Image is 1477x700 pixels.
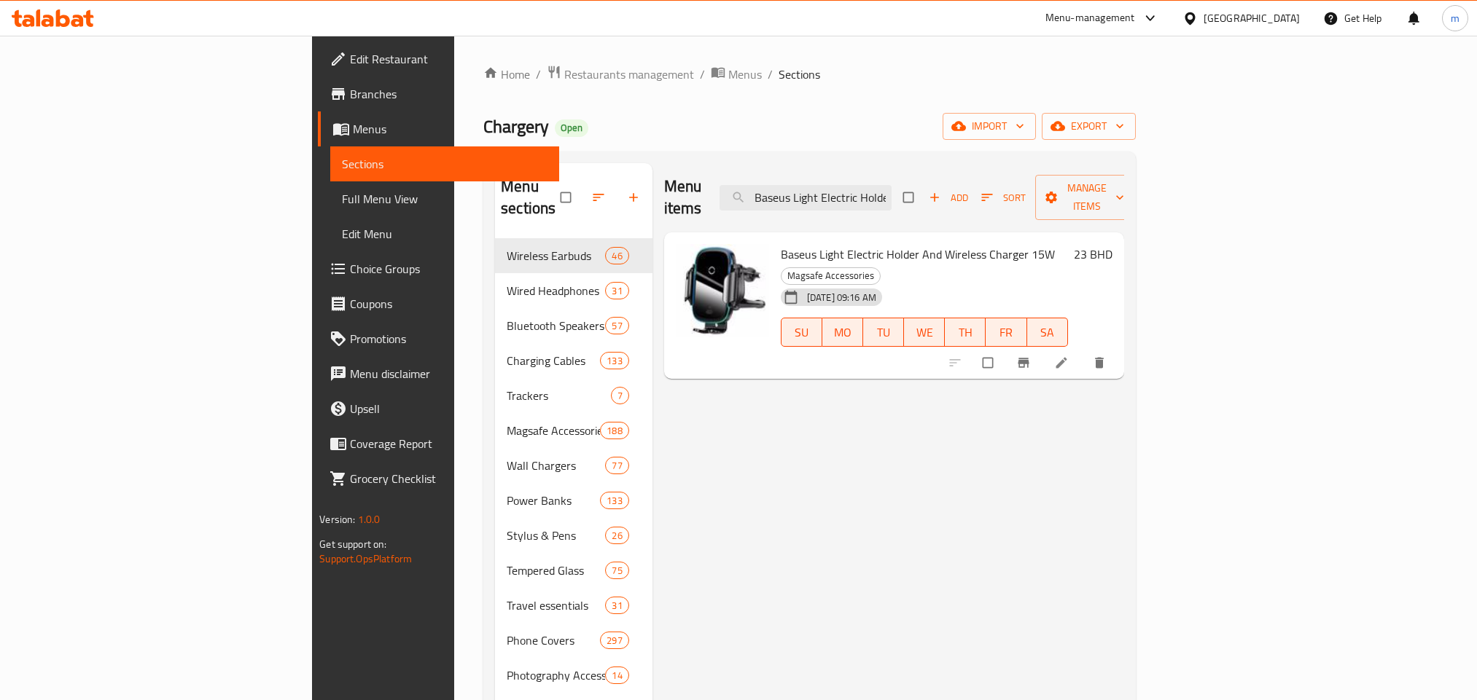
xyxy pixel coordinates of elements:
input: search [720,185,892,211]
span: TU [869,322,898,343]
span: Get support on: [319,535,386,554]
span: 188 [601,424,628,438]
span: Coverage Report [350,435,547,452]
span: FR [991,322,1021,343]
span: 31 [606,284,628,298]
div: Power Banks133 [495,483,652,518]
button: Add [925,186,972,209]
button: MO [822,318,863,347]
a: Sections [330,146,558,181]
a: Menus [711,65,762,84]
div: [GEOGRAPHIC_DATA] [1204,10,1300,26]
button: TU [863,318,904,347]
button: delete [1083,347,1118,379]
span: Menus [353,120,547,138]
span: Select to update [974,349,1005,377]
span: Edit Menu [342,225,547,243]
span: 75 [606,564,628,578]
div: Magsafe Accessories [781,267,881,285]
div: items [605,666,628,684]
span: Version: [319,510,355,529]
div: Charging Cables133 [495,343,652,378]
a: Coupons [318,286,558,321]
span: Wall Chargers [507,457,605,474]
span: Magsafe Accessories [782,267,880,284]
span: 26 [606,529,628,543]
li: / [700,66,705,83]
span: Tempered Glass [507,562,605,579]
span: 133 [601,354,628,368]
div: Bluetooth Speakers57 [495,308,652,343]
a: Coverage Report [318,426,558,461]
span: 57 [606,319,628,333]
span: TH [951,322,980,343]
span: Coupons [350,295,547,312]
span: Trackers [507,387,610,404]
span: [DATE] 09:16 AM [801,291,882,304]
li: / [768,66,773,83]
h2: Menu items [664,176,702,219]
div: Wireless Earbuds46 [495,238,652,273]
button: TH [945,318,986,347]
span: 133 [601,494,628,508]
a: Edit Restaurant [318,42,558,76]
span: Branches [350,85,547,103]
nav: breadcrumb [483,65,1136,84]
span: Baseus Light Electric Holder And Wireless Charger 15W [781,243,1055,265]
span: Phone Covers [507,632,600,649]
div: items [611,387,629,404]
span: Sections [342,155,547,173]
div: Magsafe Accessories188 [495,413,652,448]
span: Add [929,189,968,206]
span: Bluetooth Speakers [507,317,605,334]
span: SU [787,322,817,343]
span: Manage items [1047,179,1127,216]
span: Power Banks [507,492,600,509]
span: 7 [612,389,628,403]
span: m [1451,10,1460,26]
a: Menus [318,111,558,146]
a: Grocery Checklist [318,461,558,496]
div: Travel essentials31 [495,588,652,623]
button: Branch-specific-item [1008,347,1043,379]
a: Promotions [318,321,558,356]
div: Phone Covers297 [495,623,652,658]
div: Wired Headphones31 [495,273,652,308]
a: Edit Menu [330,216,558,251]
div: Photography Accessories14 [495,658,652,693]
h6: 23 BHD [1074,244,1112,264]
div: items [605,597,628,614]
span: Choice Groups [350,260,547,278]
span: import [954,117,1024,135]
span: export [1053,117,1124,135]
span: Open [555,122,588,134]
a: Support.OpsPlatform [319,549,412,568]
span: 77 [606,459,628,473]
span: Menu disclaimer [350,365,547,382]
span: 14 [606,669,628,683]
a: Branches [318,76,558,111]
div: Tempered Glass75 [495,553,652,588]
a: Choice Groups [318,251,558,286]
div: Trackers7 [495,378,652,413]
button: SU [781,318,822,347]
span: Grocery Checklist [350,470,547,487]
span: Upsell [350,400,547,417]
div: items [600,632,628,649]
a: Restaurants management [547,65,694,84]
span: Full Menu View [342,190,547,208]
img: Baseus Light Electric Holder And Wireless Charger 15W [676,244,769,337]
a: Menu disclaimer [318,356,558,391]
button: Manage items [1035,175,1139,220]
span: Wireless Earbuds [507,247,605,264]
span: Wired Headphones [507,282,605,299]
button: WE [904,318,945,347]
span: Magsafe Accessories [507,422,600,439]
span: 1.0.0 [358,510,381,529]
span: Menus [728,66,762,83]
span: Sort [981,189,1026,206]
a: Upsell [318,391,558,426]
span: MO [828,322,857,343]
button: import [943,113,1036,140]
span: Restaurants management [564,66,694,83]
